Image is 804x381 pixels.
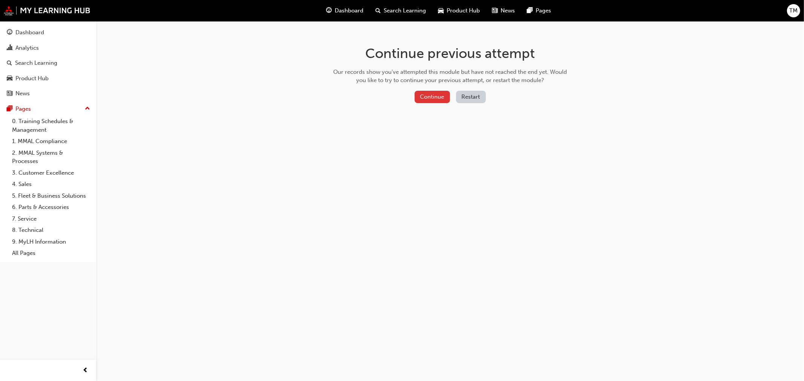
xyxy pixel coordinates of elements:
[3,26,93,40] a: Dashboard
[15,28,44,37] div: Dashboard
[3,56,93,70] a: Search Learning
[492,6,498,15] span: news-icon
[15,89,30,98] div: News
[7,60,12,67] span: search-icon
[9,147,93,167] a: 2. MMAL Systems & Processes
[9,236,93,248] a: 9. MyLH Information
[15,105,31,113] div: Pages
[335,6,364,15] span: Dashboard
[7,45,12,52] span: chart-icon
[320,3,370,18] a: guage-iconDashboard
[456,91,486,103] button: Restart
[3,24,93,102] button: DashboardAnalyticsSearch LearningProduct HubNews
[536,6,551,15] span: Pages
[7,90,12,97] span: news-icon
[432,3,486,18] a: car-iconProduct Hub
[331,68,570,85] div: Our records show you've attempted this module but have not reached the end yet. Would you like to...
[326,6,332,15] span: guage-icon
[376,6,381,15] span: search-icon
[3,41,93,55] a: Analytics
[415,91,450,103] button: Continue
[521,3,557,18] a: pages-iconPages
[331,45,570,62] h1: Continue previous attempt
[3,87,93,101] a: News
[15,59,57,67] div: Search Learning
[384,6,426,15] span: Search Learning
[9,178,93,190] a: 4. Sales
[9,213,93,225] a: 7. Service
[9,116,93,136] a: 0. Training Schedules & Management
[9,224,93,236] a: 8. Technical
[3,102,93,116] button: Pages
[501,6,515,15] span: News
[15,44,39,52] div: Analytics
[787,4,800,17] button: TM
[7,29,12,36] span: guage-icon
[15,74,49,83] div: Product Hub
[9,190,93,202] a: 5. Fleet & Business Solutions
[7,75,12,82] span: car-icon
[447,6,480,15] span: Product Hub
[9,167,93,179] a: 3. Customer Excellence
[9,201,93,213] a: 6. Parts & Accessories
[438,6,444,15] span: car-icon
[85,104,90,114] span: up-icon
[527,6,533,15] span: pages-icon
[7,106,12,113] span: pages-icon
[486,3,521,18] a: news-iconNews
[3,72,93,85] a: Product Hub
[4,6,90,15] img: mmal
[790,6,798,15] span: TM
[370,3,432,18] a: search-iconSearch Learning
[9,247,93,259] a: All Pages
[83,366,89,375] span: prev-icon
[9,136,93,147] a: 1. MMAL Compliance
